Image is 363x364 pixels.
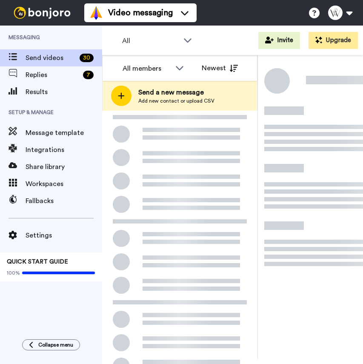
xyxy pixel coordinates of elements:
span: 100% [7,269,20,276]
div: 7 [83,71,94,79]
span: Collapse menu [38,341,73,348]
button: Upgrade [309,32,358,49]
span: Add new contact or upload CSV [138,97,214,104]
span: Results [26,87,102,97]
span: Send videos [26,53,76,63]
span: Video messaging [108,7,173,19]
span: Settings [26,230,102,241]
span: QUICK START GUIDE [7,259,68,265]
div: All members [123,63,171,74]
img: bj-logo-header-white.svg [10,7,74,19]
span: Send a new message [138,87,214,97]
span: Share library [26,162,102,172]
span: All [122,36,179,46]
span: Workspaces [26,179,102,189]
span: Message template [26,128,102,138]
button: Invite [258,32,300,49]
button: Collapse menu [22,339,80,350]
button: Newest [195,60,244,77]
div: 30 [80,54,94,62]
img: vm-color.svg [89,6,103,20]
span: Fallbacks [26,196,102,206]
span: Replies [26,70,80,80]
span: Integrations [26,145,102,155]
